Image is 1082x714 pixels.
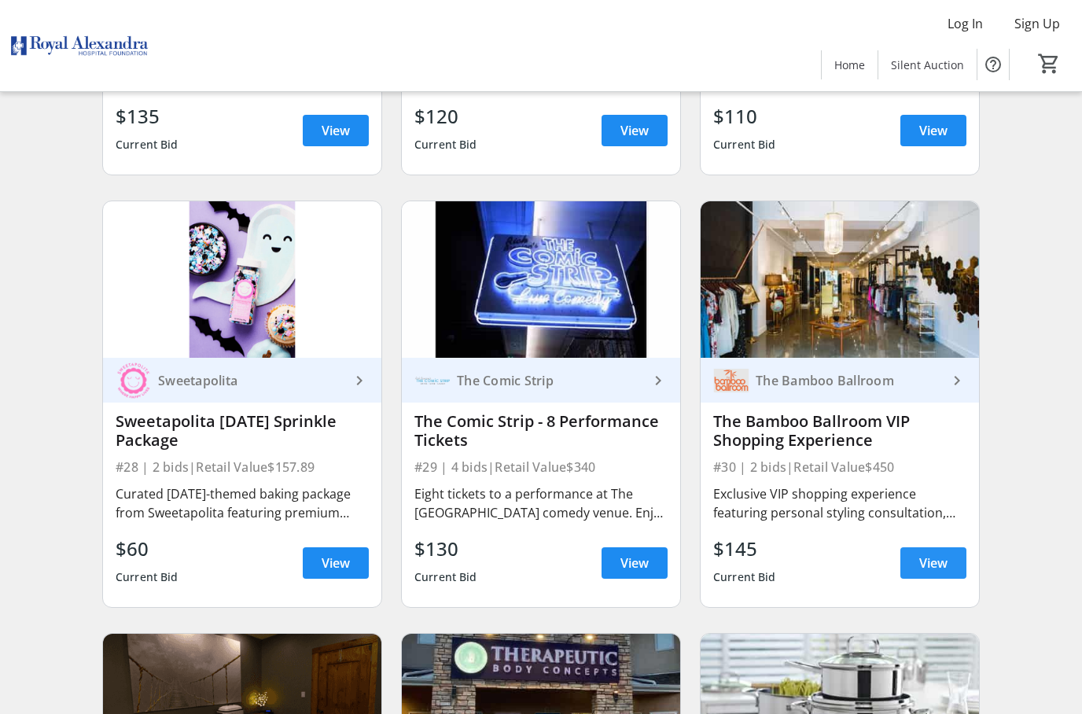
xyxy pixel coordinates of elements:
[919,554,948,572] span: View
[116,563,178,591] div: Current Bid
[620,554,649,572] span: View
[713,456,966,478] div: #30 | 2 bids | Retail Value $450
[414,412,668,450] div: The Comic Strip - 8 Performance Tickets
[116,484,369,522] div: Curated [DATE]-themed baking package from Sweetapolita featuring premium sprinkles, decorating su...
[602,115,668,146] a: View
[1014,14,1060,33] span: Sign Up
[103,201,381,358] img: Sweetapolita Halloween Sprinkle Package
[451,373,649,388] div: The Comic Strip
[900,547,966,579] a: View
[701,358,979,403] a: The Bamboo BallroomThe Bamboo Ballroom
[713,412,966,450] div: The Bamboo Ballroom VIP Shopping Experience
[649,371,668,390] mat-icon: keyboard_arrow_right
[116,456,369,478] div: #28 | 2 bids | Retail Value $157.89
[322,554,350,572] span: View
[350,371,369,390] mat-icon: keyboard_arrow_right
[713,363,749,399] img: The Bamboo Ballroom
[713,102,776,131] div: $110
[977,49,1009,80] button: Help
[414,563,477,591] div: Current Bid
[713,563,776,591] div: Current Bid
[414,456,668,478] div: #29 | 4 bids | Retail Value $340
[414,131,477,159] div: Current Bid
[701,201,979,358] img: The Bamboo Ballroom VIP Shopping Experience
[402,358,680,403] a: The Comic StripThe Comic Strip
[103,358,381,403] a: SweetapolitaSweetapolita
[303,547,369,579] a: View
[322,121,350,140] span: View
[1035,50,1063,78] button: Cart
[9,6,149,85] img: Royal Alexandra Hospital Foundation's Logo
[878,50,977,79] a: Silent Auction
[303,115,369,146] a: View
[116,131,178,159] div: Current Bid
[414,484,668,522] div: Eight tickets to a performance at The [GEOGRAPHIC_DATA] comedy venue. Enjoy an evening of profess...
[891,57,964,73] span: Silent Auction
[713,131,776,159] div: Current Bid
[116,363,152,399] img: Sweetapolita
[414,102,477,131] div: $120
[116,102,178,131] div: $135
[116,412,369,450] div: Sweetapolita [DATE] Sprinkle Package
[414,363,451,399] img: The Comic Strip
[1002,11,1073,36] button: Sign Up
[822,50,878,79] a: Home
[900,115,966,146] a: View
[116,535,178,563] div: $60
[749,373,948,388] div: The Bamboo Ballroom
[948,14,983,33] span: Log In
[414,535,477,563] div: $130
[620,121,649,140] span: View
[402,201,680,358] img: The Comic Strip - 8 Performance Tickets
[602,547,668,579] a: View
[948,371,966,390] mat-icon: keyboard_arrow_right
[713,535,776,563] div: $145
[152,373,350,388] div: Sweetapolita
[713,484,966,522] div: Exclusive VIP shopping experience featuring personal styling consultation, private browsing time,...
[834,57,865,73] span: Home
[935,11,996,36] button: Log In
[919,121,948,140] span: View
